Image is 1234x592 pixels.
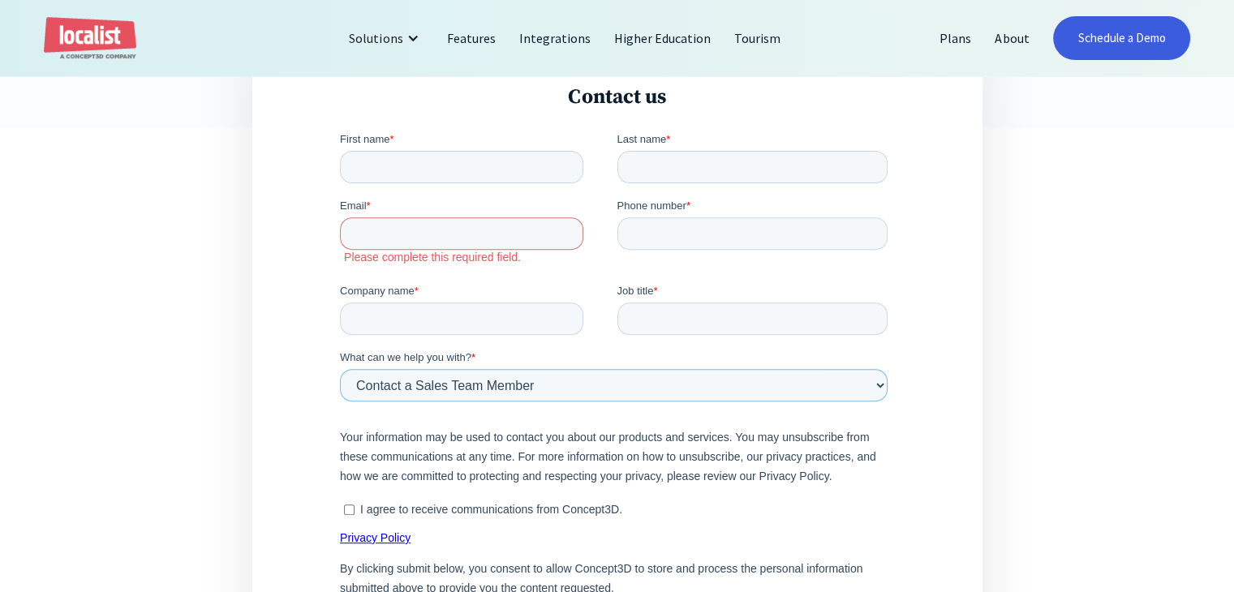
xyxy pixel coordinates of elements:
[44,17,136,60] a: home
[603,19,723,58] a: Higher Education
[436,19,508,58] a: Features
[983,19,1041,58] a: About
[349,28,402,48] div: Solutions
[928,19,983,58] a: Plans
[340,84,894,109] h3: Contact us
[723,19,793,58] a: Tourism
[1053,16,1189,60] a: Schedule a Demo
[337,19,435,58] div: Solutions
[508,19,603,58] a: Integrations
